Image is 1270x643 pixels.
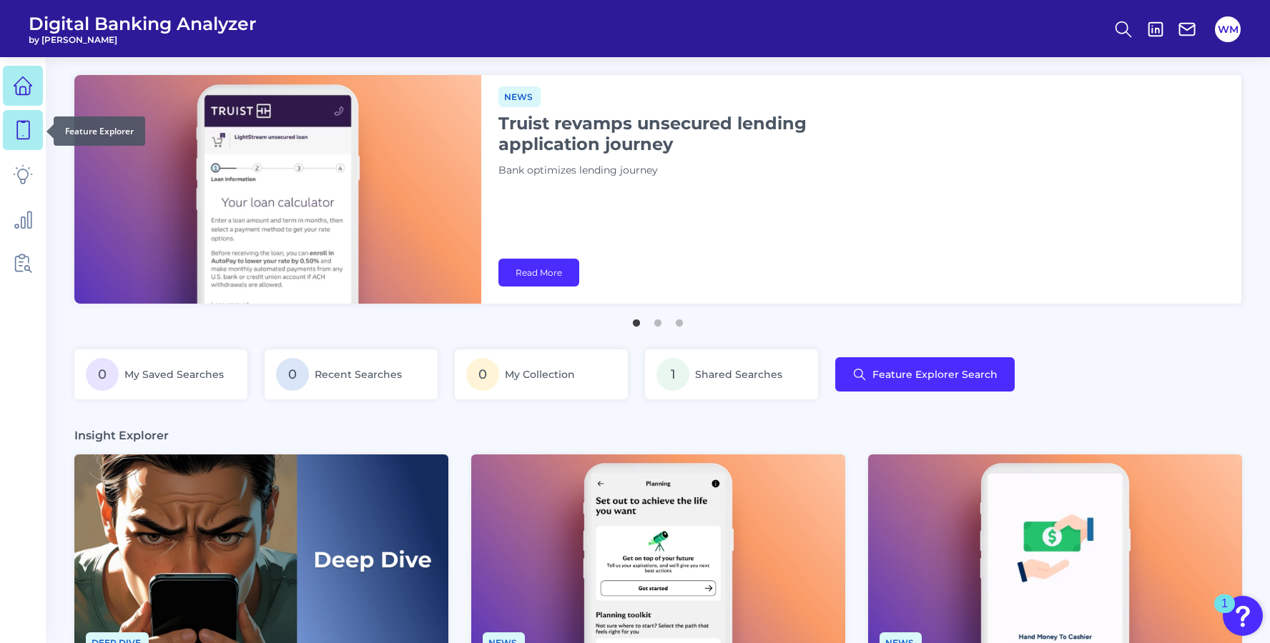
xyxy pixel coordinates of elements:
[74,75,481,304] img: bannerImg
[74,428,169,443] h3: Insight Explorer
[265,349,438,399] a: 0Recent Searches
[276,358,309,391] span: 0
[29,13,257,34] span: Digital Banking Analyzer
[1221,604,1228,622] div: 1
[672,312,686,327] button: 3
[1223,596,1263,636] button: Open Resource Center, 1 new notification
[835,357,1015,392] button: Feature Explorer Search
[29,34,257,45] span: by [PERSON_NAME]
[872,369,998,380] span: Feature Explorer Search
[498,163,856,179] p: Bank optimizes lending journey
[695,368,782,381] span: Shared Searches
[455,349,628,399] a: 0My Collection
[86,358,119,391] span: 0
[505,368,575,381] span: My Collection
[498,113,856,154] h1: Truist revamps unsecured lending application journey
[1215,16,1241,42] button: WM
[498,86,541,107] span: News
[629,312,644,327] button: 1
[656,358,689,391] span: 1
[498,259,579,286] a: Read More
[124,368,224,381] span: My Saved Searches
[315,368,402,381] span: Recent Searches
[74,349,247,399] a: 0My Saved Searches
[651,312,665,327] button: 2
[466,358,499,391] span: 0
[498,89,541,103] a: News
[54,116,145,146] div: Feature Explorer
[645,349,818,399] a: 1Shared Searches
